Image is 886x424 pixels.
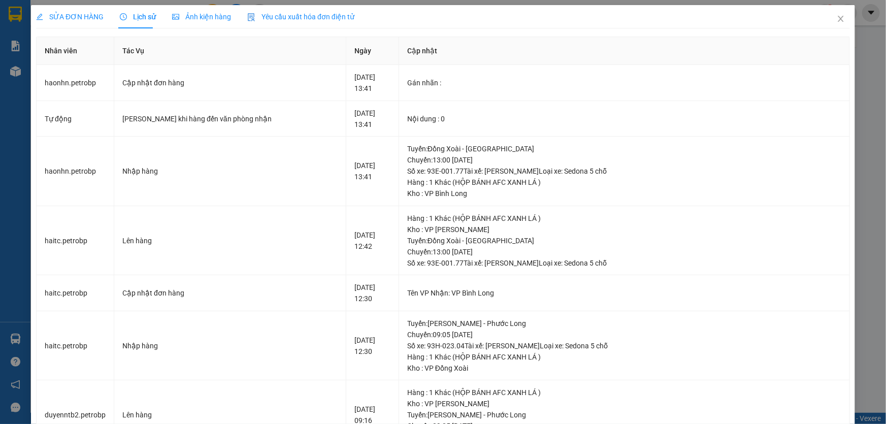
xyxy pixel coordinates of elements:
div: [DATE] 12:30 [354,335,390,357]
td: haitc.petrobp [37,275,114,311]
span: edit [36,13,43,20]
div: Tuyến : Đồng Xoài - [GEOGRAPHIC_DATA] Chuyến: 13:00 [DATE] Số xe: 93E-001.77 Tài xế: [PERSON_NAME... [407,143,841,177]
th: Nhân viên [37,37,114,65]
div: Cập nhật đơn hàng [122,287,338,299]
th: Ngày [346,37,399,65]
div: Tuyến : [PERSON_NAME] - Phước Long Chuyến: 09:05 [DATE] Số xe: 93H-023.04 Tài xế: [PERSON_NAME] ... [407,318,841,351]
th: Cập nhật [399,37,850,65]
div: Nhập hàng [122,340,338,351]
button: Close [827,5,855,34]
div: Hàng : 1 Khác (HỘP BÁNH AFC XANH LÁ ) [407,177,841,188]
div: Kho : VP [PERSON_NAME] [407,224,841,235]
div: Kho : VP Bình Long [407,188,841,199]
div: Lên hàng [122,235,338,246]
div: Gán nhãn : [407,77,841,88]
td: haitc.petrobp [37,311,114,381]
span: Ảnh kiện hàng [172,13,231,21]
td: Tự động [37,101,114,137]
div: Tuyến : Đồng Xoài - [GEOGRAPHIC_DATA] Chuyến: 13:00 [DATE] Số xe: 93E-001.77 Tài xế: [PERSON_NAME... [407,235,841,269]
span: Lịch sử [120,13,156,21]
span: SỬA ĐƠN HÀNG [36,13,104,21]
td: haonhn.petrobp [37,137,114,206]
div: Hàng : 1 Khác (HỘP BÁNH AFC XANH LÁ ) [407,387,841,398]
span: clock-circle [120,13,127,20]
div: [DATE] 12:30 [354,282,390,304]
div: [PERSON_NAME] khi hàng đến văn phòng nhận [122,113,338,124]
div: [DATE] 13:41 [354,72,390,94]
div: [DATE] 12:42 [354,230,390,252]
div: Hàng : 1 Khác (HỘP BÁNH AFC XANH LÁ ) [407,351,841,363]
div: Cập nhật đơn hàng [122,77,338,88]
img: icon [247,13,255,21]
span: close [837,15,845,23]
div: Tên VP Nhận: VP Bình Long [407,287,841,299]
div: [DATE] 13:41 [354,108,390,130]
div: Nhập hàng [122,166,338,177]
div: Nội dung : 0 [407,113,841,124]
div: Hàng : 1 Khác (HỘP BÁNH AFC XANH LÁ ) [407,213,841,224]
td: haonhn.petrobp [37,65,114,101]
div: [DATE] 13:41 [354,160,390,182]
span: picture [172,13,179,20]
td: haitc.petrobp [37,206,114,276]
span: Yêu cầu xuất hóa đơn điện tử [247,13,354,21]
div: Kho : VP [PERSON_NAME] [407,398,841,409]
div: Kho : VP Đồng Xoài [407,363,841,374]
th: Tác Vụ [114,37,346,65]
div: Lên hàng [122,409,338,420]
